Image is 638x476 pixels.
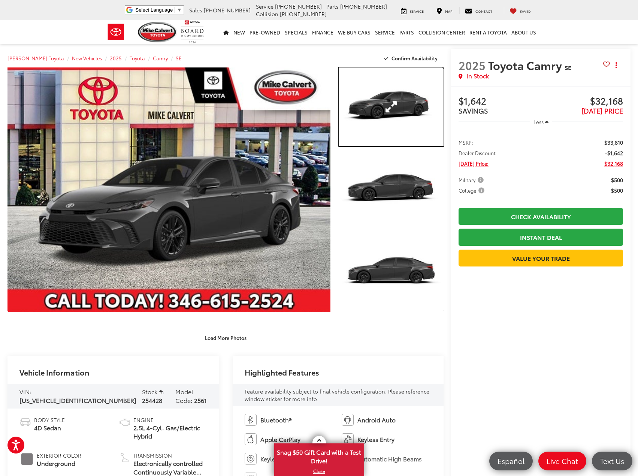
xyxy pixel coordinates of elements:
h2: Vehicle Information [19,368,89,376]
span: SAVINGS [459,106,488,115]
a: Home [221,20,231,44]
span: Collision [256,10,278,18]
span: Military [459,176,485,184]
span: #7E7B7D [21,453,33,465]
span: dropdown dots [616,62,617,68]
span: 2.5L 4-Cyl. Gas/Electric Hybrid [133,424,207,441]
span: Feature availability subject to final vehicle configuration. Please reference window sticker for ... [245,388,429,403]
span: Service [256,3,273,10]
a: Pre-Owned [247,20,282,44]
span: 254428 [142,396,162,404]
a: Toyota [130,55,145,61]
span: Service [410,9,424,13]
span: Underground [37,459,81,468]
a: Map [431,7,458,14]
span: Text Us [596,456,628,466]
a: Expand Photo 2 [339,150,444,229]
a: Service [373,20,397,44]
img: 2025 Toyota Camry SE [4,66,333,313]
span: Android Auto [357,416,396,424]
span: Snag $50 Gift Card with a Test Drive! [275,444,363,467]
img: Mike Calvert Toyota [138,22,178,42]
a: Service [395,7,429,14]
a: Contact [459,7,498,14]
a: Check Availability [459,208,623,225]
a: Finance [310,20,336,44]
a: Camry [153,55,168,61]
a: Text Us [592,452,632,470]
a: Instant Deal [459,229,623,245]
span: Sales [189,6,202,14]
span: $500 [611,176,623,184]
a: SE [176,55,182,61]
a: 2025 [110,55,122,61]
button: College [459,187,487,194]
span: [PHONE_NUMBER] [204,6,251,14]
span: Bluetooth® [260,416,291,424]
a: Parts [397,20,416,44]
img: Toyota [102,20,130,44]
span: Body Style [34,416,65,424]
img: 2025 Toyota Camry SE [338,150,445,230]
img: Android Auto [342,414,354,426]
button: Less [530,115,552,129]
span: Keyless Entry [357,435,394,444]
span: Select Language [135,7,173,13]
span: ▼ [177,7,182,13]
span: Transmission [133,452,207,459]
img: 2025 Toyota Camry SE [338,67,445,147]
a: New Vehicles [72,55,102,61]
span: [PHONE_NUMBER] [340,3,387,10]
span: [DATE] PRICE [581,106,623,115]
a: Expand Photo 1 [339,67,444,146]
a: Expand Photo 3 [339,234,444,312]
img: 2025 Toyota Camry SE [338,232,445,313]
a: My Saved Vehicles [504,7,536,14]
span: [US_VEHICLE_IDENTIFICATION_NUMBER] [19,396,136,404]
span: $33,810 [604,139,623,146]
a: Live Chat [538,452,586,470]
span: Engine [133,416,207,424]
span: $500 [611,187,623,194]
span: [PHONE_NUMBER] [275,3,322,10]
button: Load More Photos [200,331,252,344]
span: SE [565,63,571,72]
span: Toyota Camry [488,57,565,73]
span: [DATE] Price: [459,160,489,167]
a: Select Language​ [135,7,182,13]
span: College [459,187,486,194]
a: Español [489,452,533,470]
img: Keyless Entry [342,433,354,445]
a: Expand Photo 0 [7,67,330,312]
span: $1,642 [459,96,541,107]
span: MSRP: [459,139,473,146]
img: Apple CarPlay [245,433,257,445]
a: New [231,20,247,44]
a: Collision Center [416,20,467,44]
a: Specials [282,20,310,44]
span: 4D Sedan [34,424,65,432]
span: Model Code: [175,387,193,404]
span: Map [445,9,452,13]
a: [PERSON_NAME] Toyota [7,55,64,61]
a: About Us [509,20,538,44]
a: Value Your Trade [459,250,623,266]
span: Contact [475,9,492,13]
button: Military [459,176,486,184]
span: Exterior Color [37,452,81,459]
button: Confirm Availability [380,52,444,65]
span: 2025 [459,57,486,73]
span: 2561 [194,396,207,404]
span: VIN: [19,387,31,396]
button: Actions [610,58,623,72]
span: In Stock [466,72,489,80]
span: Apple CarPlay [260,435,300,444]
span: Dealer Discount [459,149,496,157]
h2: Highlighted Features [245,368,319,376]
